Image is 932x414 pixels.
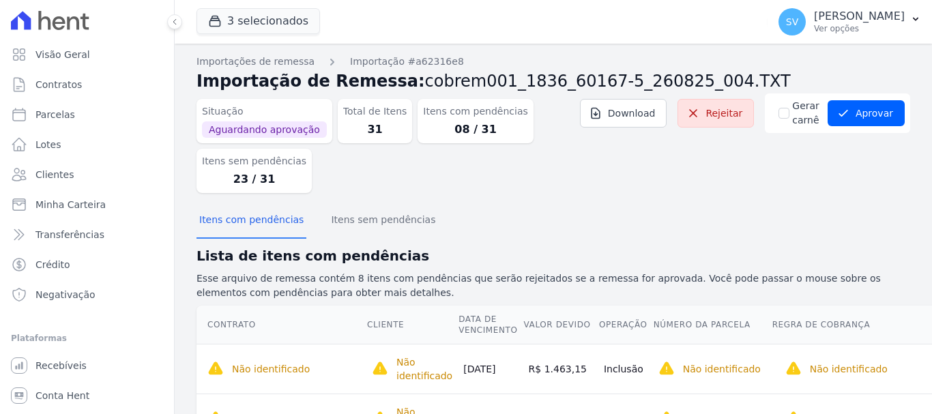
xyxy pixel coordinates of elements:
dd: 23 / 31 [202,171,306,188]
h2: Lista de itens com pendências [196,246,910,266]
dt: Situação [202,104,327,119]
button: Itens com pendências [196,203,306,239]
dt: Itens com pendências [423,104,527,119]
dt: Total de Itens [343,104,407,119]
p: Não identificado [683,362,761,376]
th: Contrato [196,306,366,344]
span: Visão Geral [35,48,90,61]
p: Não identificado [232,362,310,376]
a: Importação #a62316e8 [350,55,464,69]
a: Lotes [5,131,169,158]
span: Clientes [35,168,74,181]
td: [DATE] [458,344,523,394]
th: Cliente [366,306,458,344]
span: Lotes [35,138,61,151]
th: Número da Parcela [653,306,772,344]
span: Parcelas [35,108,75,121]
p: Não identificado [396,355,452,383]
a: Negativação [5,281,169,308]
div: Plataformas [11,330,163,346]
button: Aprovar [828,100,905,126]
a: Crédito [5,251,169,278]
a: Contratos [5,71,169,98]
a: Minha Carteira [5,191,169,218]
th: Valor devido [523,306,598,344]
span: Negativação [35,288,96,301]
a: Conta Hent [5,382,169,409]
dt: Itens sem pendências [202,154,306,168]
p: Esse arquivo de remessa contém 8 itens com pendências que serão rejeitados se a remessa for aprov... [196,271,910,300]
a: Download [580,99,667,128]
p: Não identificado [810,362,888,376]
span: Aguardando aprovação [202,121,327,138]
td: R$ 1.463,15 [523,344,598,394]
dd: 08 / 31 [423,121,527,138]
dd: 31 [343,121,407,138]
span: Contratos [35,78,82,91]
button: SV [PERSON_NAME] Ver opções [768,3,932,41]
span: cobrem001_1836_60167-5_260825_004.TXT [425,72,791,91]
span: Transferências [35,228,104,241]
a: Recebíveis [5,352,169,379]
a: Transferências [5,221,169,248]
span: SV [786,17,798,27]
th: Operação [598,306,653,344]
span: Minha Carteira [35,198,106,211]
nav: Breadcrumb [196,55,910,69]
th: Data de Vencimento [458,306,523,344]
button: 3 selecionados [196,8,320,34]
span: Recebíveis [35,359,87,372]
span: Crédito [35,258,70,271]
h2: Importação de Remessa: [196,69,910,93]
label: Gerar carnê [792,99,819,128]
a: Rejeitar [678,99,754,128]
p: [PERSON_NAME] [814,10,905,23]
button: Itens sem pendências [328,203,438,239]
span: Conta Hent [35,389,89,402]
a: Clientes [5,161,169,188]
a: Importações de remessa [196,55,315,69]
td: Inclusão [598,344,653,394]
p: Ver opções [814,23,905,34]
a: Visão Geral [5,41,169,68]
a: Parcelas [5,101,169,128]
